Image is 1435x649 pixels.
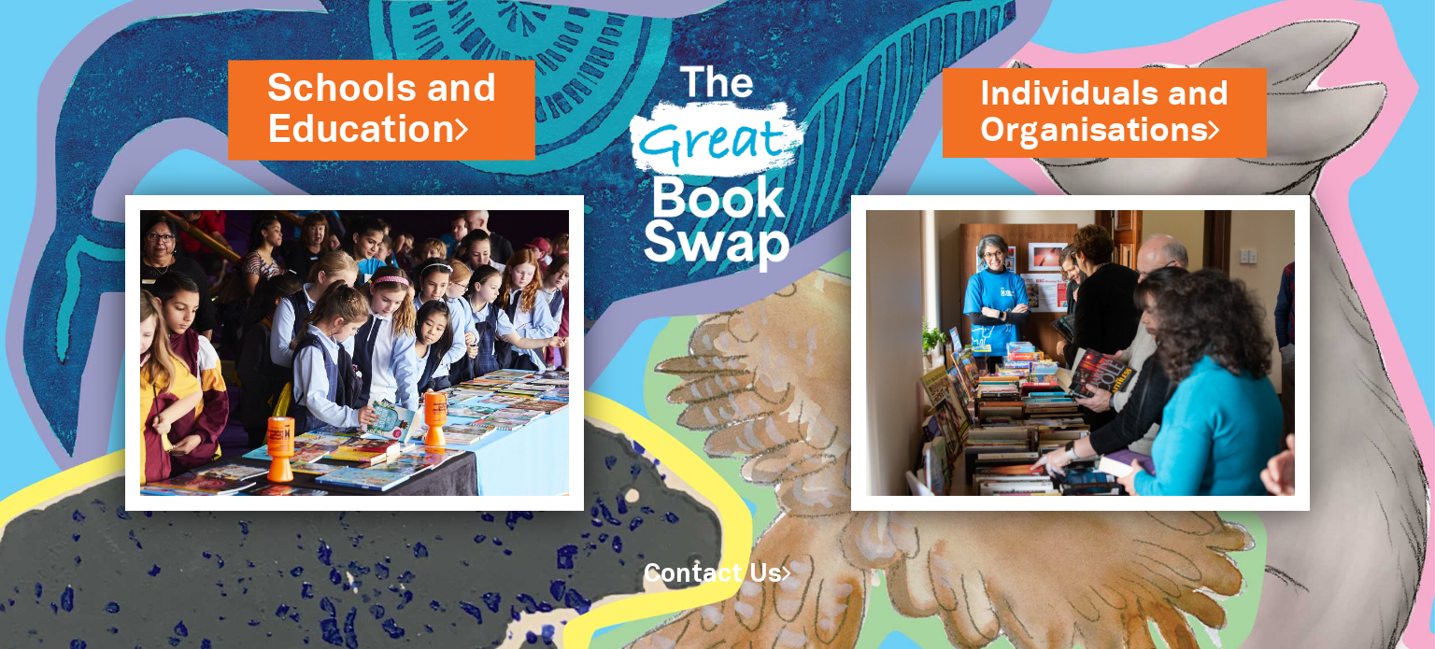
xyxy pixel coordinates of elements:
img: Individuals and Organisations [851,195,1310,511]
a: Schools andEducation [267,63,496,157]
img: Schools and Education [125,195,584,511]
a: Individuals andOrganisations [980,71,1229,154]
img: Great Bookswap logo [612,22,823,303]
a: Contact Us [644,563,791,586]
